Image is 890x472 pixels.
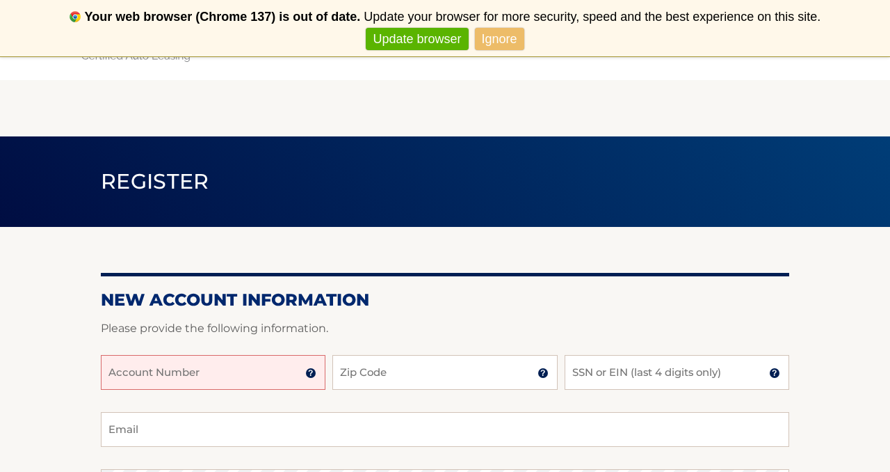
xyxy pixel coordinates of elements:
a: Ignore [475,28,524,51]
img: tooltip.svg [537,368,549,379]
img: tooltip.svg [769,368,780,379]
h2: New Account Information [101,290,789,310]
b: Your web browser (Chrome 137) is out of date. [85,10,361,24]
img: tooltip.svg [305,368,316,379]
input: Zip Code [332,355,557,390]
input: SSN or EIN (last 4 digits only) [565,355,789,390]
input: Email [101,412,789,447]
span: Register [101,168,209,194]
input: Account Number [101,355,325,390]
p: Please provide the following information. [101,319,789,338]
span: Update your browser for more security, speed and the best experience on this site. [364,10,820,24]
a: Update browser [366,28,468,51]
